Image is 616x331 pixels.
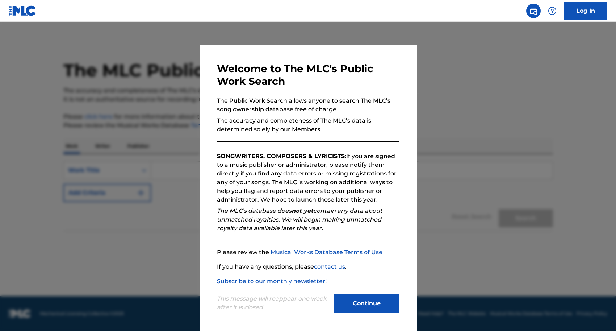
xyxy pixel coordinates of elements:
[271,249,382,256] a: Musical Works Database Terms of Use
[314,263,345,270] a: contact us
[526,4,541,18] a: Public Search
[217,96,399,114] p: The Public Work Search allows anyone to search The MLC’s song ownership database free of charge.
[545,4,560,18] div: Help
[217,62,399,88] h3: Welcome to The MLC's Public Work Search
[580,296,616,331] iframe: Chat Widget
[292,207,313,214] strong: not yet
[564,2,607,20] a: Log In
[334,294,399,313] button: Continue
[217,207,382,232] em: The MLC’s database does contain any data about unmatched royalties. We will begin making unmatche...
[217,278,327,285] a: Subscribe to our monthly newsletter!
[217,116,399,134] p: The accuracy and completeness of The MLC’s data is determined solely by our Members.
[217,152,399,204] p: If you are signed to a music publisher or administrator, please notify them directly if you find ...
[217,153,346,160] strong: SONGWRITERS, COMPOSERS & LYRICISTS:
[548,7,557,15] img: help
[529,7,538,15] img: search
[217,294,330,312] p: This message will reappear one week after it is closed.
[9,5,37,16] img: MLC Logo
[217,262,399,271] p: If you have any questions, please .
[217,248,399,257] p: Please review the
